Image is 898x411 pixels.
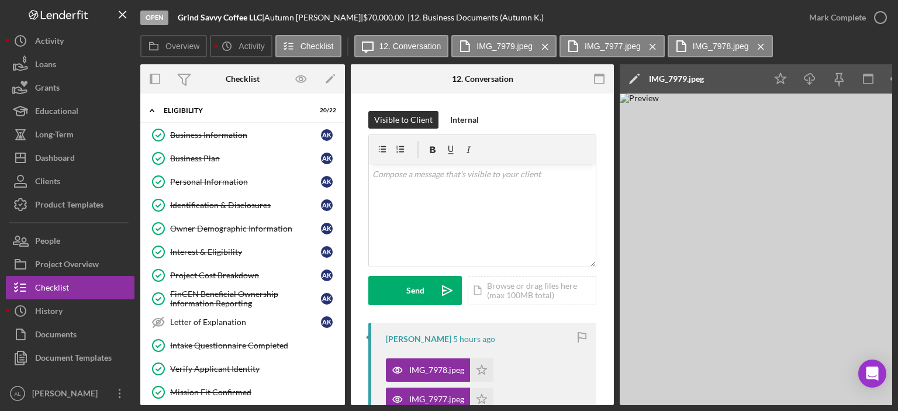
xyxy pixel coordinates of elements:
[146,194,339,217] a: Identification & DisclosuresAK
[146,170,339,194] a: Personal InformationAK
[170,177,321,186] div: Personal Information
[140,35,207,57] button: Overview
[264,13,363,22] div: Autumn [PERSON_NAME] |
[407,13,544,22] div: | 12. Business Documents (Autumn K.)
[35,299,63,326] div: History
[170,364,339,374] div: Verify Applicant Identity
[6,146,134,170] button: Dashboard
[146,217,339,240] a: Owner Demographic InformationAK
[35,53,56,79] div: Loans
[321,223,333,234] div: A K
[29,382,105,408] div: [PERSON_NAME]
[170,201,321,210] div: Identification & Disclosures
[170,154,321,163] div: Business Plan
[6,76,134,99] button: Grants
[6,29,134,53] button: Activity
[301,42,334,51] label: Checklist
[386,388,493,411] button: IMG_7977.jpeg
[6,346,134,369] a: Document Templates
[6,193,134,216] button: Product Templates
[6,99,134,123] button: Educational
[6,276,134,299] button: Checklist
[35,276,69,302] div: Checklist
[178,13,264,22] div: |
[809,6,866,29] div: Mark Complete
[321,199,333,211] div: A K
[35,29,64,56] div: Activity
[6,123,134,146] button: Long-Term
[146,381,339,404] a: Mission Fit Confirmed
[6,53,134,76] button: Loans
[170,317,321,327] div: Letter of Explanation
[35,76,60,102] div: Grants
[386,334,451,344] div: [PERSON_NAME]
[165,42,199,51] label: Overview
[858,360,886,388] div: Open Intercom Messenger
[146,147,339,170] a: Business PlanAK
[368,111,438,129] button: Visible to Client
[585,42,641,51] label: IMG_7977.jpeg
[409,365,464,375] div: IMG_7978.jpeg
[450,111,479,129] div: Internal
[35,229,60,255] div: People
[6,323,134,346] button: Documents
[170,388,339,397] div: Mission Fit Confirmed
[35,253,99,279] div: Project Overview
[35,170,60,196] div: Clients
[35,123,74,149] div: Long-Term
[6,253,134,276] button: Project Overview
[354,35,449,57] button: 12. Conversation
[170,224,321,233] div: Owner Demographic Information
[6,229,134,253] button: People
[406,276,424,305] div: Send
[321,246,333,258] div: A K
[797,6,892,29] button: Mark Complete
[321,153,333,164] div: A K
[164,107,307,114] div: Eligibility
[170,341,339,350] div: Intake Questionnaire Completed
[668,35,773,57] button: IMG_7978.jpeg
[559,35,665,57] button: IMG_7977.jpeg
[6,170,134,193] button: Clients
[35,346,112,372] div: Document Templates
[321,270,333,281] div: A K
[321,316,333,328] div: A K
[321,293,333,305] div: A K
[170,130,321,140] div: Business Information
[363,13,407,22] div: $70,000.00
[170,247,321,257] div: Interest & Eligibility
[649,74,704,84] div: IMG_7979.jpeg
[140,11,168,25] div: Open
[170,289,321,308] div: FinCEN Beneficial Ownership Information Reporting
[476,42,533,51] label: IMG_7979.jpeg
[452,74,513,84] div: 12. Conversation
[226,74,260,84] div: Checklist
[374,111,433,129] div: Visible to Client
[453,334,495,344] time: 2025-08-13 13:50
[275,35,341,57] button: Checklist
[386,358,493,382] button: IMG_7978.jpeg
[451,35,557,57] button: IMG_7979.jpeg
[379,42,441,51] label: 12. Conversation
[35,193,103,219] div: Product Templates
[368,276,462,305] button: Send
[146,334,339,357] a: Intake Questionnaire Completed
[146,310,339,334] a: Letter of ExplanationAK
[170,271,321,280] div: Project Cost Breakdown
[146,357,339,381] a: Verify Applicant Identity
[6,299,134,323] button: History
[35,146,75,172] div: Dashboard
[210,35,272,57] button: Activity
[693,42,749,51] label: IMG_7978.jpeg
[6,382,134,405] button: AL[PERSON_NAME]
